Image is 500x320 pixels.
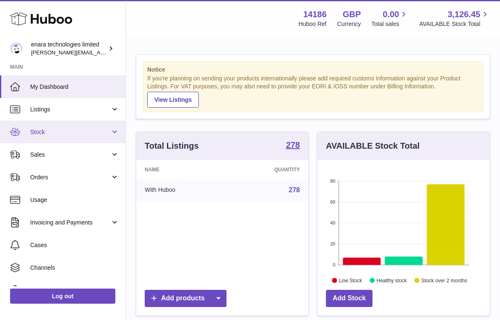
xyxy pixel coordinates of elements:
span: Settings [30,286,119,294]
a: Log out [10,289,115,304]
img: Dee@enara.co [10,42,23,55]
span: My Dashboard [30,83,119,91]
div: Huboo Ref [299,20,327,28]
span: AVAILABLE Stock Total [419,20,490,28]
h3: Total Listings [145,140,199,152]
a: 3,126.45 AVAILABLE Stock Total [419,9,490,28]
span: Cases [30,241,119,249]
th: Quantity [227,160,308,179]
strong: Notice [147,66,479,74]
span: Sales [30,151,110,159]
span: Listings [30,106,110,114]
strong: 278 [286,141,300,149]
span: [PERSON_NAME][EMAIL_ADDRESS][DOMAIN_NAME] [31,49,168,56]
td: With Huboo [136,179,227,201]
text: Stock over 2 months [421,277,467,283]
div: Currency [337,20,361,28]
strong: GBP [343,9,361,20]
text: 40 [330,220,335,225]
text: 20 [330,241,335,246]
a: View Listings [147,92,199,108]
text: 60 [330,199,335,204]
strong: 14186 [303,9,327,20]
text: 80 [330,178,335,183]
text: 0 [333,262,335,267]
a: 278 [286,141,300,151]
a: 0.00 Total sales [371,9,409,28]
span: Stock [30,128,110,136]
a: Add Stock [326,290,372,307]
span: Channels [30,264,119,272]
h3: AVAILABLE Stock Total [326,140,419,152]
text: Low Stock [339,277,362,283]
span: Usage [30,196,119,204]
div: If you're planning on sending your products internationally please add required customs informati... [147,75,479,107]
span: 0.00 [383,9,399,20]
span: Orders [30,173,110,181]
text: Healthy stock [377,277,407,283]
span: 3,126.45 [448,9,480,20]
th: Name [136,160,227,179]
a: Add products [145,290,227,307]
span: Total sales [371,20,409,28]
a: 278 [289,186,300,194]
div: enara technologies limited [31,41,107,57]
span: Invoicing and Payments [30,219,110,227]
